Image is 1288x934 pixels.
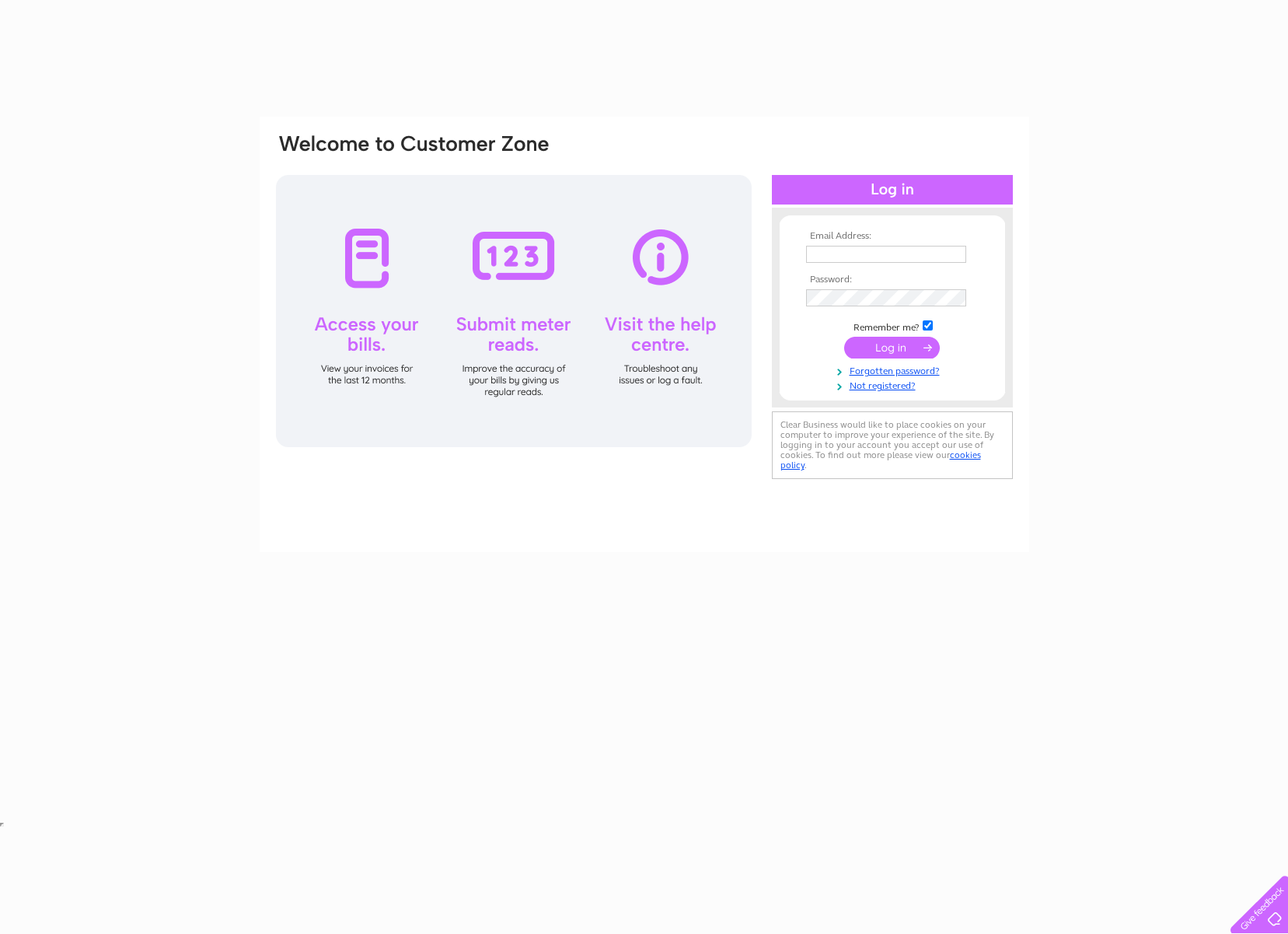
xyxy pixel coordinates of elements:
[802,231,983,242] th: Email Address:
[806,377,983,392] a: Not registered?
[844,337,940,359] input: Submit
[802,275,983,285] th: Password:
[806,362,983,377] a: Forgotten password?
[780,450,981,470] a: cookies policy
[772,411,1013,479] div: Clear Business would like to place cookies on your computer to improve your experience of the sit...
[802,318,983,334] td: Remember me?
